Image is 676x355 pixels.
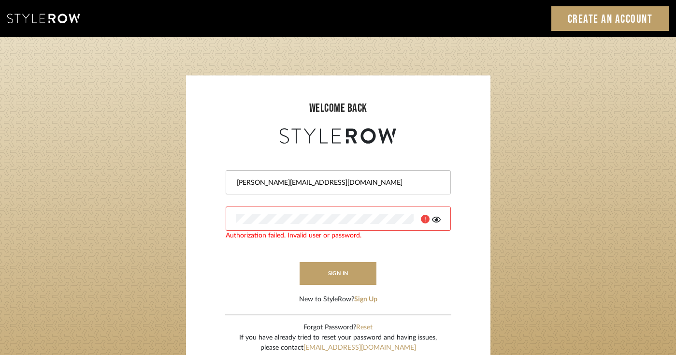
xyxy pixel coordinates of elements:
div: welcome back [196,100,481,117]
button: Reset [356,323,373,333]
div: Authorization failed. Invalid user or password. [226,231,451,241]
input: Email Address [236,178,438,188]
button: sign in [300,262,377,285]
a: Create an Account [551,6,669,31]
a: [EMAIL_ADDRESS][DOMAIN_NAME] [303,344,416,351]
div: Forgot Password? [239,323,437,333]
div: If you have already tried to reset your password and having issues, please contact [239,333,437,353]
div: New to StyleRow? [299,295,377,305]
button: Sign Up [354,295,377,305]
